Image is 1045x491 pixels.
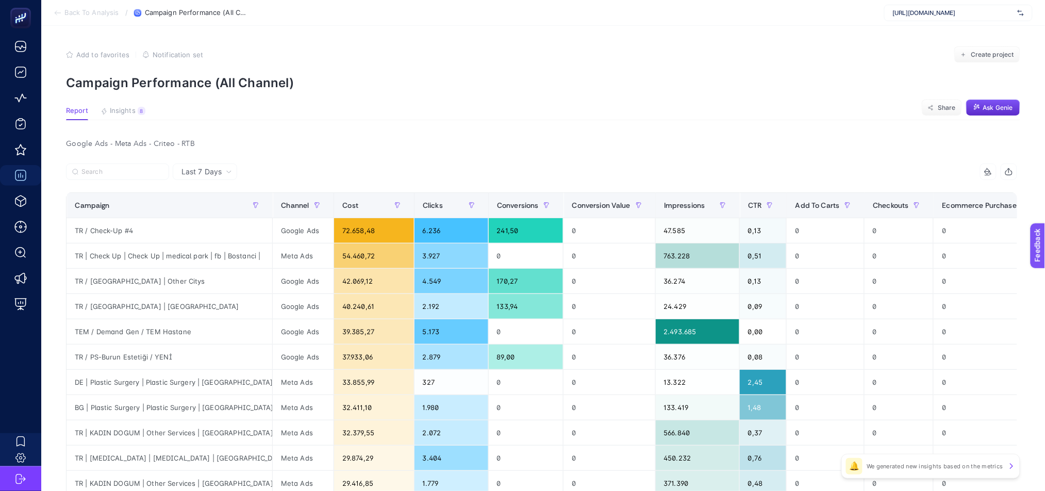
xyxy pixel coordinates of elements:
[873,201,908,209] span: Checkouts
[58,137,1025,151] div: Google Ads - Meta Ads - Criteo - RTB
[563,243,655,268] div: 0
[971,51,1014,59] span: Create project
[67,269,272,293] div: TR / [GEOGRAPHIC_DATA] | Other Citys
[867,462,1003,470] p: We generated new insights based on the metrics
[656,243,739,268] div: 763.228
[787,420,864,445] div: 0
[334,294,414,319] div: 40.240,61
[489,345,563,369] div: 89,00
[66,75,1020,90] p: Campaign Performance (All Channel)
[656,319,739,344] div: 2.493.685
[563,420,655,445] div: 0
[142,51,203,59] button: Notification set
[934,269,1045,293] div: 0
[334,243,414,268] div: 54.460,72
[934,395,1045,420] div: 0
[787,395,864,420] div: 0
[934,345,1045,369] div: 0
[67,395,272,420] div: BG | Plastic Surgery | Plastic Surgery | [GEOGRAPHIC_DATA] | fb
[664,201,705,209] span: Impressions
[572,201,630,209] span: Conversion Value
[966,100,1020,116] button: Ask Genie
[414,269,488,293] div: 4.549
[942,201,1020,209] span: Ecommerce Purchases
[787,218,864,243] div: 0
[740,345,786,369] div: 0,08
[273,395,334,420] div: Meta Ads
[81,168,163,176] input: Search
[273,243,334,268] div: Meta Ads
[342,201,358,209] span: Cost
[563,269,655,293] div: 0
[489,218,563,243] div: 241,50
[497,201,539,209] span: Conversions
[414,319,488,344] div: 5.173
[846,458,862,474] div: 🔔
[153,51,203,59] span: Notification set
[1018,8,1024,18] img: svg%3e
[934,294,1045,319] div: 0
[934,420,1045,445] div: 0
[334,395,414,420] div: 32.411,10
[414,395,488,420] div: 1.980
[740,269,786,293] div: 0,13
[334,218,414,243] div: 72.658,48
[865,345,933,369] div: 0
[656,294,739,319] div: 24.429
[787,243,864,268] div: 0
[740,446,786,470] div: 0,76
[489,269,563,293] div: 170,27
[489,294,563,319] div: 133,94
[423,201,443,209] span: Clicks
[67,420,272,445] div: TR | KADIN DOGUM | Other Services | [GEOGRAPHIC_DATA] | Fb | Bostanci
[656,218,739,243] div: 47.585
[740,218,786,243] div: 0,13
[893,9,1014,17] span: [URL][DOMAIN_NAME]
[656,370,739,395] div: 13.322
[922,100,962,116] button: Share
[865,294,933,319] div: 0
[865,269,933,293] div: 0
[934,370,1045,395] div: 0
[273,370,334,395] div: Meta Ads
[656,345,739,369] div: 36.376
[489,370,563,395] div: 0
[489,319,563,344] div: 0
[489,420,563,445] div: 0
[273,269,334,293] div: Google Ads
[414,345,488,369] div: 2.879
[145,9,248,17] span: Campaign Performance (All Channel)
[938,104,956,112] span: Share
[414,446,488,470] div: 3.404
[563,345,655,369] div: 0
[865,395,933,420] div: 0
[563,319,655,344] div: 0
[67,370,272,395] div: DE | Plastic Surgery | Plastic Surgery | [GEOGRAPHIC_DATA] | fb
[66,51,129,59] button: Add to favorites
[983,104,1013,112] span: Ask Genie
[66,107,88,115] span: Report
[414,218,488,243] div: 6.236
[865,319,933,344] div: 0
[563,395,655,420] div: 0
[865,370,933,395] div: 0
[934,319,1045,344] div: 0
[740,420,786,445] div: 0,37
[334,420,414,445] div: 32.379,55
[489,446,563,470] div: 0
[740,370,786,395] div: 2,45
[740,294,786,319] div: 0,09
[273,294,334,319] div: Google Ads
[865,243,933,268] div: 0
[334,370,414,395] div: 33.855,99
[110,107,136,115] span: Insights
[740,243,786,268] div: 0,51
[273,319,334,344] div: Google Ads
[281,201,309,209] span: Channel
[76,51,129,59] span: Add to favorites
[273,218,334,243] div: Google Ads
[67,319,272,344] div: TEM / Demand Gen / TEM Hastane
[334,269,414,293] div: 42.069,12
[489,243,563,268] div: 0
[563,446,655,470] div: 0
